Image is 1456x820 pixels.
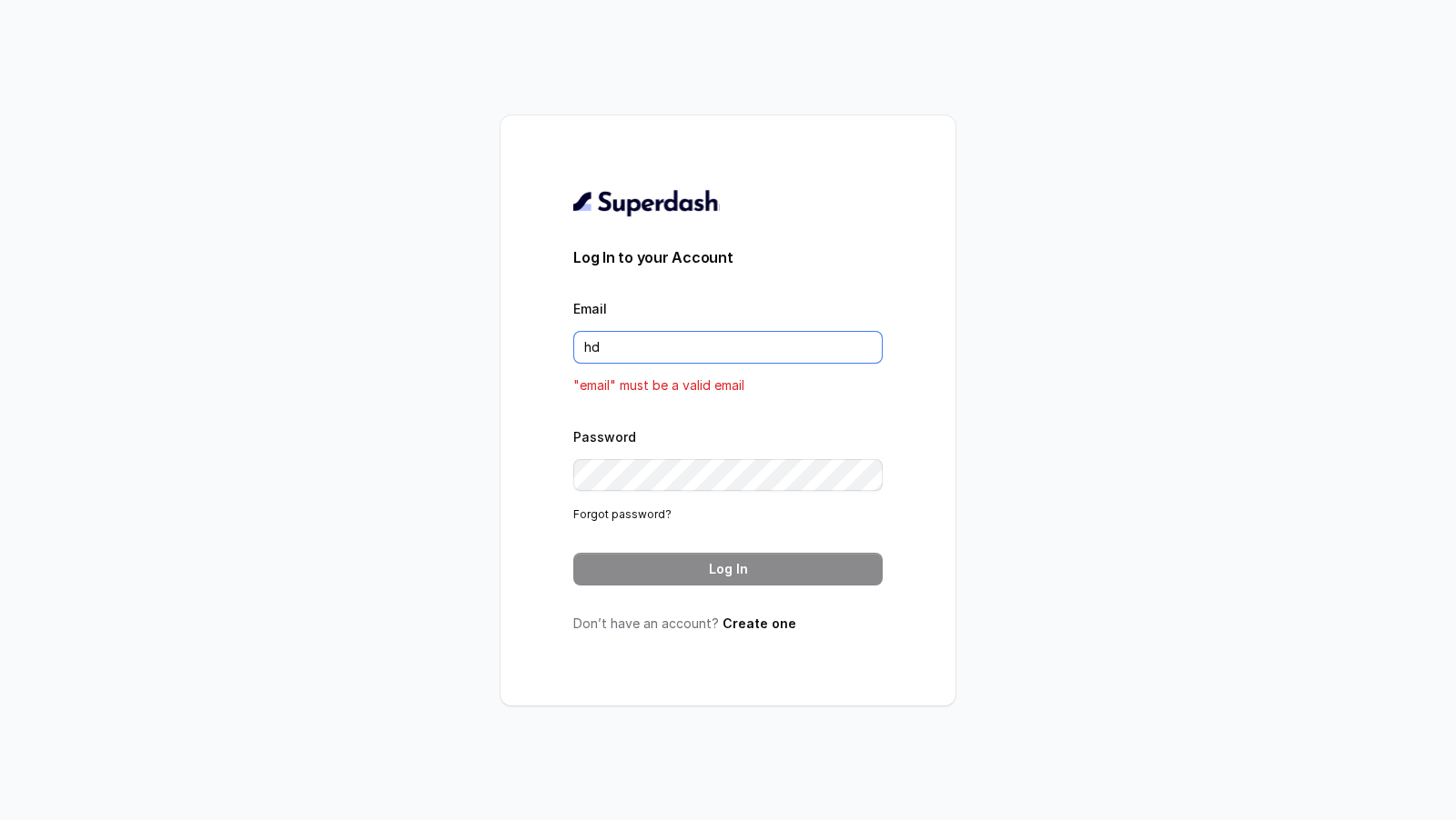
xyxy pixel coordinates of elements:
input: youremail@example.com [573,331,883,364]
h3: Log In to your Account [573,246,883,268]
p: "email" must be a valid email [573,375,883,396]
a: Create one [723,615,796,631]
label: Password [573,429,636,445]
p: Don’t have an account? [573,615,883,633]
img: light.svg [573,188,720,217]
a: Forgot password? [573,507,672,521]
label: Email [573,301,607,316]
button: Log In [573,553,883,585]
